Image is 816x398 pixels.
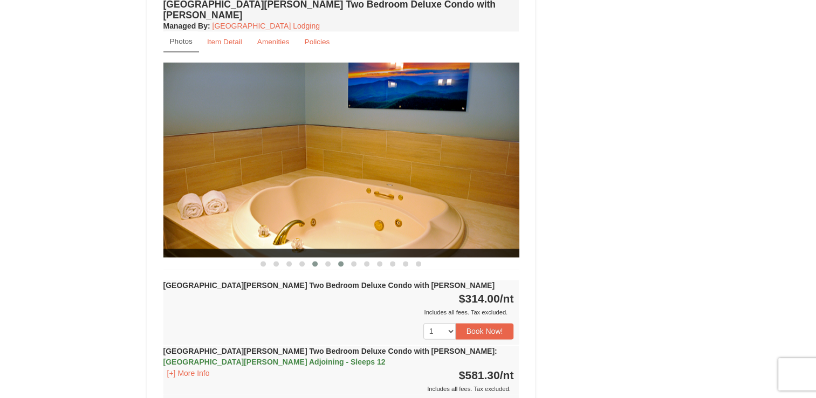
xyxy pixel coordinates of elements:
[212,22,320,30] a: [GEOGRAPHIC_DATA] Lodging
[459,292,514,305] strong: $314.00
[459,369,500,381] span: $581.30
[163,281,495,290] strong: [GEOGRAPHIC_DATA][PERSON_NAME] Two Bedroom Deluxe Condo with [PERSON_NAME]
[297,31,337,52] a: Policies
[163,22,210,30] strong: :
[304,38,330,46] small: Policies
[250,31,297,52] a: Amenities
[207,38,242,46] small: Item Detail
[163,358,386,366] span: [GEOGRAPHIC_DATA][PERSON_NAME] Adjoining - Sleeps 12
[163,63,519,257] img: 18876286-141-f6446684.jpg
[170,37,193,45] small: Photos
[163,347,497,366] strong: [GEOGRAPHIC_DATA][PERSON_NAME] Two Bedroom Deluxe Condo with [PERSON_NAME]
[495,347,497,355] span: :
[257,38,290,46] small: Amenities
[163,22,208,30] span: Managed By
[163,383,514,394] div: Includes all fees. Tax excluded.
[456,323,514,339] button: Book Now!
[500,292,514,305] span: /nt
[163,307,514,318] div: Includes all fees. Tax excluded.
[200,31,249,52] a: Item Detail
[163,31,199,52] a: Photos
[163,367,214,379] button: [+] More Info
[500,369,514,381] span: /nt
